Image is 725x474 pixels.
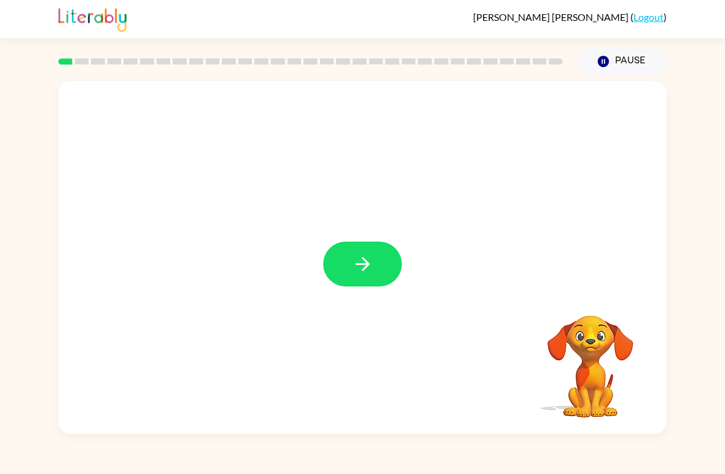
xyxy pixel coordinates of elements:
video: Your browser must support playing .mp4 files to use Literably. Please try using another browser. [529,296,652,419]
span: [PERSON_NAME] [PERSON_NAME] [473,11,630,23]
a: Logout [633,11,664,23]
div: ( ) [473,11,667,23]
button: Pause [578,47,667,76]
img: Literably [58,5,127,32]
